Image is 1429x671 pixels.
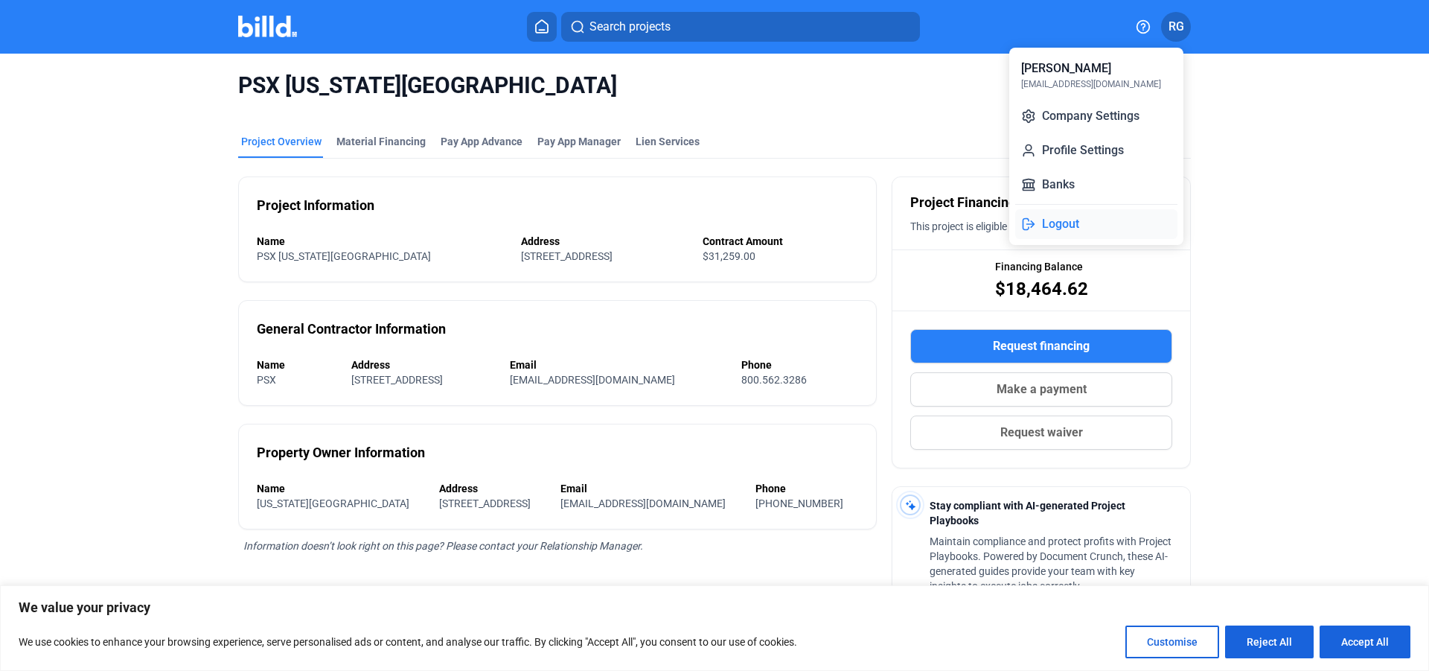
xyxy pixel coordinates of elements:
[19,633,797,651] p: We use cookies to enhance your browsing experience, serve personalised ads or content, and analys...
[1021,60,1111,77] div: [PERSON_NAME]
[1021,77,1161,91] div: [EMAIL_ADDRESS][DOMAIN_NAME]
[1125,626,1219,658] button: Customise
[1015,170,1177,200] button: Banks
[1015,209,1177,239] button: Logout
[1015,101,1177,131] button: Company Settings
[19,599,1410,617] p: We value your privacy
[1015,136,1177,165] button: Profile Settings
[1320,626,1410,658] button: Accept All
[1225,626,1314,658] button: Reject All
